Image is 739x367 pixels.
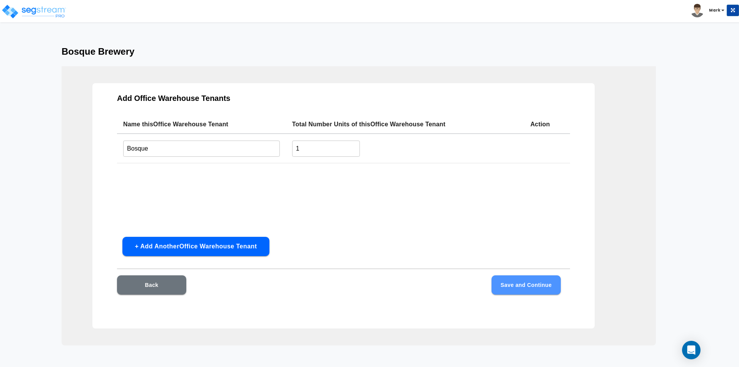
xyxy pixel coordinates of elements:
th: Name this Office Warehouse Tenant [117,115,286,134]
img: avatar.png [691,4,704,17]
button: Back [117,275,186,295]
h3: Add Office Warehouse Tenants [117,94,570,103]
button: Save and Continue [492,275,561,295]
h3: Bosque Brewery [62,46,677,57]
button: + Add AnotherOffice Warehouse Tenant [122,237,269,256]
th: Action [524,115,570,134]
input: Office Warehouse Tenant [123,140,280,157]
b: Mark [709,7,721,13]
th: Total Number Units of this Office Warehouse Tenant [286,115,524,134]
div: Open Intercom Messenger [682,341,701,359]
img: logo_pro_r.png [1,4,67,19]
